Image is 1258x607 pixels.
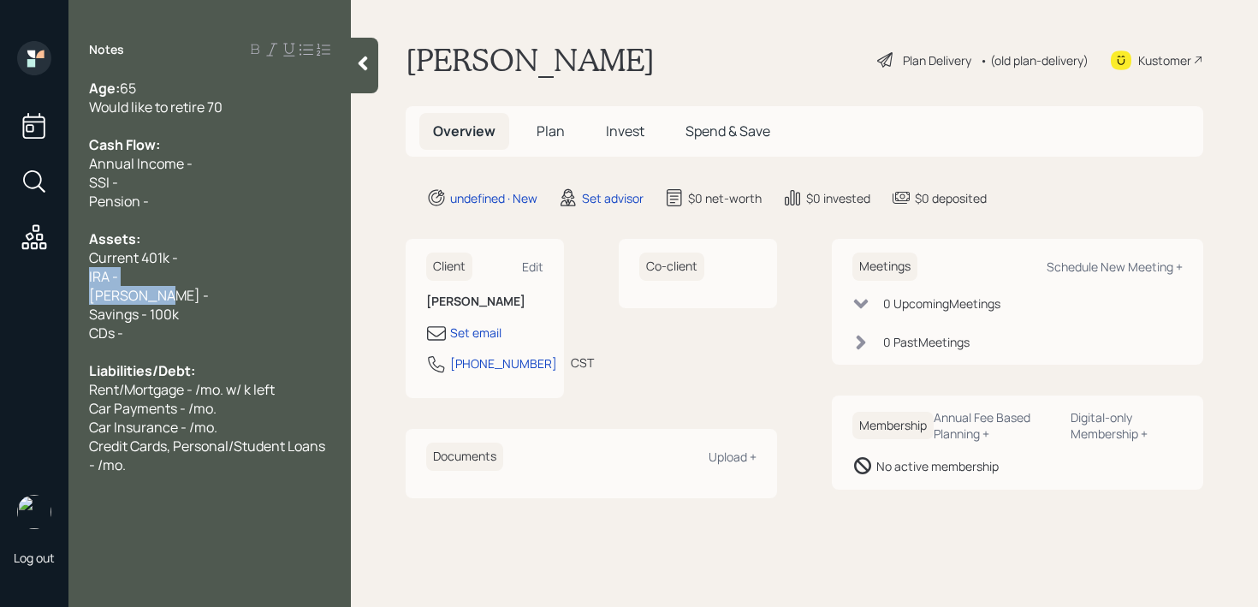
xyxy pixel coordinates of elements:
[522,259,543,275] div: Edit
[571,354,594,372] div: CST
[1138,51,1191,69] div: Kustomer
[934,409,1057,442] div: Annual Fee Based Planning +
[433,122,495,140] span: Overview
[120,79,136,98] span: 65
[876,457,999,475] div: No active membership
[89,399,217,418] span: Car Payments - /mo.
[89,286,209,305] span: [PERSON_NAME] -
[639,253,704,281] h6: Co-client
[450,354,557,372] div: [PHONE_NUMBER]
[14,550,55,566] div: Log out
[450,324,501,342] div: Set email
[89,79,120,98] span: Age:
[89,437,328,474] span: Credit Cards, Personal/Student Loans - /mo.
[903,51,971,69] div: Plan Delivery
[537,122,565,140] span: Plan
[406,41,655,79] h1: [PERSON_NAME]
[582,189,644,207] div: Set advisor
[89,418,217,437] span: Car Insurance - /mo.
[852,412,934,440] h6: Membership
[89,324,123,342] span: CDs -
[883,295,1000,312] div: 0 Upcoming Meeting s
[883,333,970,351] div: 0 Past Meeting s
[1071,409,1183,442] div: Digital-only Membership +
[89,192,149,211] span: Pension -
[980,51,1089,69] div: • (old plan-delivery)
[89,380,275,399] span: Rent/Mortgage - /mo. w/ k left
[89,361,195,380] span: Liabilities/Debt:
[426,443,503,471] h6: Documents
[852,253,917,281] h6: Meetings
[1047,259,1183,275] div: Schedule New Meeting +
[709,449,757,465] div: Upload +
[89,98,223,116] span: Would like to retire 70
[89,229,140,248] span: Assets:
[426,295,543,309] h6: [PERSON_NAME]
[685,122,770,140] span: Spend & Save
[89,248,178,267] span: Current 401k -
[89,135,160,154] span: Cash Flow:
[688,189,762,207] div: $0 net-worth
[606,122,644,140] span: Invest
[806,189,870,207] div: $0 invested
[89,305,179,324] span: Savings - 100k
[89,267,118,286] span: IRA -
[89,154,193,173] span: Annual Income -
[17,495,51,529] img: retirable_logo.png
[915,189,987,207] div: $0 deposited
[89,41,124,58] label: Notes
[450,189,537,207] div: undefined · New
[426,253,472,281] h6: Client
[89,173,118,192] span: SSI -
